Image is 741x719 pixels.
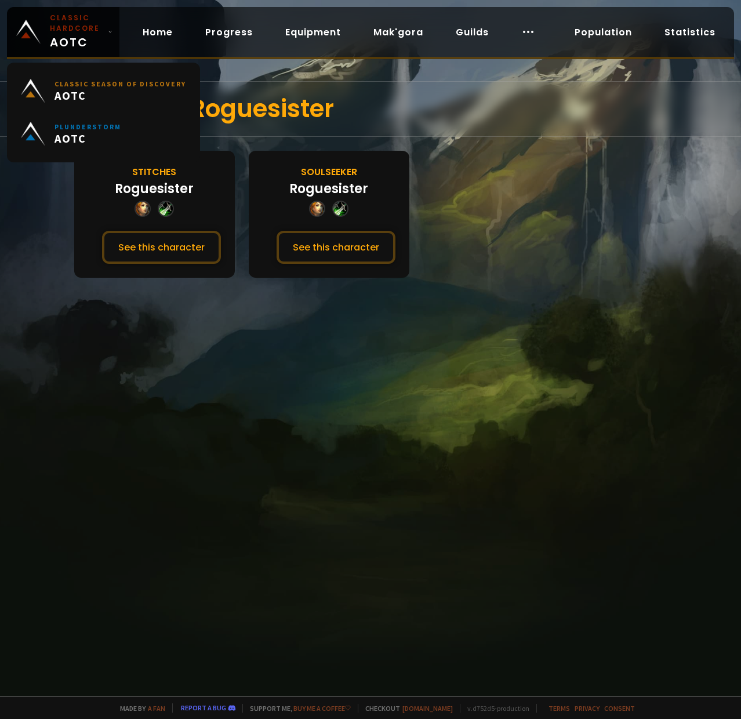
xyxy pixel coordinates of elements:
a: Classic HardcoreAOTC [7,7,119,57]
span: Roguesister [190,92,334,126]
span: Made by [113,704,165,713]
div: Result for [74,82,667,136]
a: Report a bug [181,703,226,712]
a: [DOMAIN_NAME] [402,704,453,713]
div: Roguesister [115,179,194,198]
span: AOTC [55,131,121,146]
span: Support me, [242,704,351,713]
a: Consent [604,704,635,713]
div: Roguesister [289,179,368,198]
button: See this character [277,231,395,264]
span: v. d752d5 - production [460,704,529,713]
div: Stitches [132,165,176,179]
div: Soulseeker [301,165,357,179]
small: Plunderstorm [55,122,121,131]
a: Mak'gora [364,20,433,44]
a: Progress [196,20,262,44]
a: Classic Season of DiscoveryAOTC [14,70,193,112]
a: Equipment [276,20,350,44]
small: Classic Hardcore [50,13,103,34]
span: AOTC [55,88,186,103]
button: See this character [102,231,221,264]
a: Privacy [575,704,600,713]
a: Guilds [446,20,498,44]
a: Population [565,20,641,44]
a: Buy me a coffee [293,704,351,713]
a: Terms [549,704,570,713]
small: Classic Season of Discovery [55,79,186,88]
a: Home [133,20,182,44]
span: AOTC [50,13,103,51]
span: Checkout [358,704,453,713]
a: Statistics [655,20,725,44]
a: a fan [148,704,165,713]
a: PlunderstormAOTC [14,112,193,155]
